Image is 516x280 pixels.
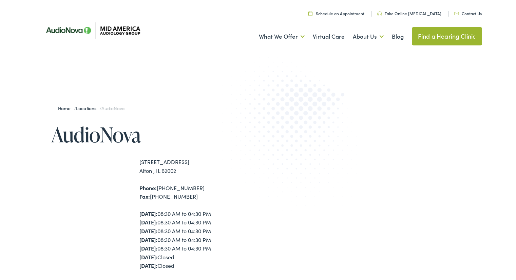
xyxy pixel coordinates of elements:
[377,11,441,16] a: Take Online [MEDICAL_DATA]
[392,24,404,49] a: Blog
[139,236,157,243] strong: [DATE]:
[58,105,74,112] a: Home
[353,24,384,49] a: About Us
[139,262,157,269] strong: [DATE]:
[139,244,157,252] strong: [DATE]:
[139,193,150,200] strong: Fax:
[58,105,125,112] span: / /
[51,123,258,146] h1: AudioNova
[139,158,258,175] div: [STREET_ADDRESS] Alton , IL 62002
[139,227,157,235] strong: [DATE]:
[377,12,382,16] img: utility icon
[454,12,459,15] img: utility icon
[139,210,157,217] strong: [DATE]:
[101,105,125,112] span: AudioNova
[308,11,312,16] img: utility icon
[139,218,157,226] strong: [DATE]:
[313,24,345,49] a: Virtual Care
[139,184,157,192] strong: Phone:
[308,11,364,16] a: Schedule an Appointment
[412,27,482,45] a: Find a Hearing Clinic
[259,24,305,49] a: What We Offer
[139,184,258,201] div: [PHONE_NUMBER] [PHONE_NUMBER]
[139,209,258,270] div: 08:30 AM to 04:30 PM 08:30 AM to 04:30 PM 08:30 AM to 04:30 PM 08:30 AM to 04:30 PM 08:30 AM to 0...
[76,105,99,112] a: Locations
[139,253,157,261] strong: [DATE]:
[454,11,482,16] a: Contact Us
